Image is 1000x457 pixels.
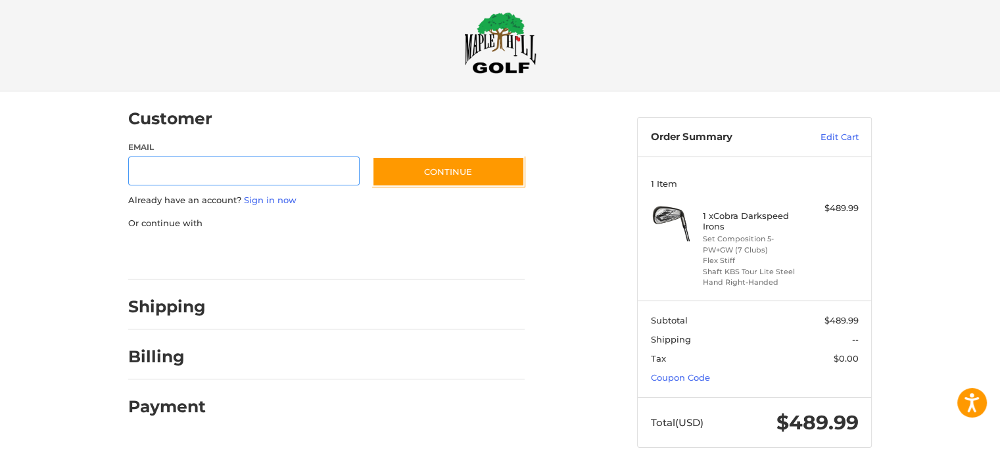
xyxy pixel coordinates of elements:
span: Subtotal [651,315,688,325]
label: Email [128,141,360,153]
iframe: PayPal-paylater [235,243,334,266]
li: Set Composition 5-PW+GW (7 Clubs) [703,233,803,255]
h3: 1 Item [651,178,859,189]
span: Shipping [651,334,691,345]
h3: Order Summary [651,131,792,144]
a: Sign in now [244,195,297,205]
div: $489.99 [807,202,859,215]
span: $489.99 [776,410,859,435]
h2: Billing [128,347,205,367]
p: Or continue with [128,217,525,230]
span: $489.99 [824,315,859,325]
p: Already have an account? [128,194,525,207]
li: Shaft KBS Tour Lite Steel [703,266,803,277]
h2: Payment [128,397,206,417]
li: Flex Stiff [703,255,803,266]
iframe: PayPal-paypal [124,243,223,266]
li: Hand Right-Handed [703,277,803,288]
iframe: Google Customer Reviews [892,421,1000,457]
h2: Customer [128,108,212,129]
img: Maple Hill Golf [464,12,536,74]
span: Total (USD) [651,416,703,429]
span: $0.00 [834,353,859,364]
a: Coupon Code [651,372,710,383]
a: Edit Cart [792,131,859,144]
iframe: PayPal-venmo [347,243,446,266]
h4: 1 x Cobra Darkspeed Irons [703,210,803,232]
span: Tax [651,353,666,364]
span: -- [852,334,859,345]
button: Continue [372,156,525,187]
h2: Shipping [128,297,206,317]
